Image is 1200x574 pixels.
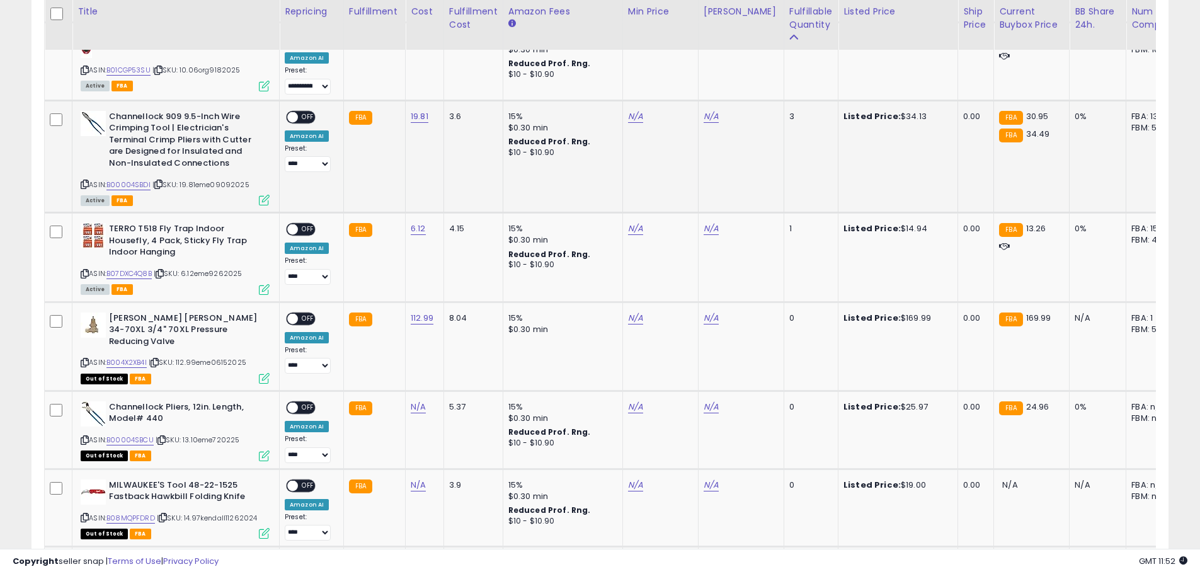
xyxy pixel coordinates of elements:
[81,33,270,90] div: ASIN:
[508,505,591,515] b: Reduced Prof. Rng.
[1075,401,1116,413] div: 0%
[81,111,106,136] img: 31iP1r9SqeL._SL40_.jpg
[109,111,262,173] b: Channellock 909 9.5-Inch Wire Crimping Tool | Electrician's Terminal Crimp Pliers with Cutter are...
[508,69,613,80] div: $10 - $10.90
[449,111,493,122] div: 3.6
[508,249,591,260] b: Reduced Prof. Rng.
[843,401,901,413] b: Listed Price:
[1131,234,1173,246] div: FBM: 4
[1075,111,1116,122] div: 0%
[81,529,128,539] span: All listings that are currently out of stock and unavailable for purchase on Amazon
[1131,401,1173,413] div: FBA: n/a
[1075,223,1116,234] div: 0%
[449,313,493,324] div: 8.04
[285,346,334,374] div: Preset:
[704,222,719,235] a: N/A
[106,357,147,368] a: B004X2XB4I
[108,555,161,567] a: Terms of Use
[628,312,643,324] a: N/A
[843,222,901,234] b: Listed Price:
[508,122,613,134] div: $0.30 min
[1131,5,1177,32] div: Num of Comp.
[789,111,828,122] div: 3
[111,81,133,91] span: FBA
[1075,5,1121,32] div: BB Share 24h.
[963,111,984,122] div: 0.00
[508,147,613,158] div: $10 - $10.90
[1131,111,1173,122] div: FBA: 13
[843,479,948,491] div: $19.00
[1075,479,1116,491] div: N/A
[109,401,262,428] b: Channellock Pliers, 12in. Length, Model# 440
[789,401,828,413] div: 0
[411,312,433,324] a: 112.99
[81,223,270,293] div: ASIN:
[285,256,334,285] div: Preset:
[81,479,270,538] div: ASIN:
[81,401,270,460] div: ASIN:
[81,111,270,204] div: ASIN:
[285,499,329,510] div: Amazon AI
[1075,313,1116,324] div: N/A
[106,268,152,279] a: B07DXC4Q8B
[843,223,948,234] div: $14.94
[1026,401,1049,413] span: 24.96
[298,112,318,122] span: OFF
[508,136,591,147] b: Reduced Prof. Rng.
[298,402,318,413] span: OFF
[789,223,828,234] div: 1
[349,223,372,237] small: FBA
[349,5,400,18] div: Fulfillment
[628,110,643,123] a: N/A
[963,313,984,324] div: 0.00
[106,513,155,524] a: B08MQPFDRD
[999,111,1022,125] small: FBA
[999,5,1064,32] div: Current Buybox Price
[1131,413,1173,424] div: FBM: n/a
[411,479,426,491] a: N/A
[508,324,613,335] div: $0.30 min
[508,491,613,502] div: $0.30 min
[508,18,516,30] small: Amazon Fees.
[156,435,240,445] span: | SKU: 13.10eme720225
[999,313,1022,326] small: FBA
[298,224,318,235] span: OFF
[152,65,241,75] span: | SKU: 10.06org9182025
[81,195,110,206] span: All listings currently available for purchase on Amazon
[163,555,219,567] a: Privacy Policy
[704,5,779,18] div: [PERSON_NAME]
[81,313,106,338] img: 312z1RxdhZL._SL40_.jpg
[843,312,901,324] b: Listed Price:
[843,401,948,413] div: $25.97
[449,479,493,491] div: 3.9
[843,111,948,122] div: $34.13
[411,5,438,18] div: Cost
[77,5,274,18] div: Title
[1131,223,1173,234] div: FBA: 15
[81,451,128,461] span: All listings that are currently out of stock and unavailable for purchase on Amazon
[81,374,128,384] span: All listings that are currently out of stock and unavailable for purchase on Amazon
[1131,491,1173,502] div: FBM: n/a
[704,312,719,324] a: N/A
[1002,479,1017,491] span: N/A
[449,5,498,32] div: Fulfillment Cost
[298,480,318,491] span: OFF
[285,130,329,142] div: Amazon AI
[130,451,151,461] span: FBA
[130,529,151,539] span: FBA
[1131,324,1173,335] div: FBM: 5
[285,66,334,95] div: Preset:
[628,479,643,491] a: N/A
[1026,110,1049,122] span: 30.95
[81,401,106,427] img: 41-uZuIbFEL._SL40_.jpg
[508,427,591,437] b: Reduced Prof. Rng.
[963,5,988,32] div: Ship Price
[152,180,249,190] span: | SKU: 19.81eme09092025
[130,374,151,384] span: FBA
[411,222,426,235] a: 6.12
[1131,44,1173,55] div: FBM: 10
[508,223,613,234] div: 15%
[508,234,613,246] div: $0.30 min
[81,479,106,505] img: 31e668-iFiL._SL40_.jpg
[628,5,693,18] div: Min Price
